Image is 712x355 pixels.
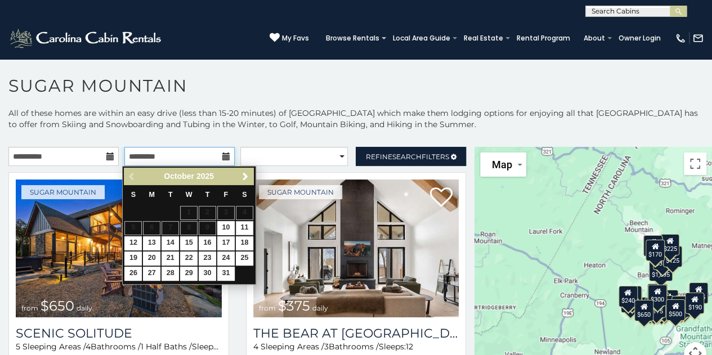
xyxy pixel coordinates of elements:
span: My Favs [282,33,309,43]
button: Toggle fullscreen view [684,152,706,175]
span: 1 Half Baths / [141,341,192,352]
a: 11 [236,221,253,235]
a: Local Area Guide [387,30,456,46]
a: 10 [217,221,235,235]
a: 29 [180,267,198,281]
img: White-1-2.png [8,27,164,50]
a: 16 [199,236,216,250]
a: Owner Login [613,30,666,46]
span: Tuesday [168,191,173,199]
a: Real Estate [458,30,509,46]
button: Change map style [480,152,526,177]
span: daily [312,304,328,312]
a: 30 [199,267,216,281]
a: 13 [143,236,160,250]
a: 14 [162,236,179,250]
a: Browse Rentals [320,30,385,46]
a: 12 [124,236,142,250]
a: About [578,30,611,46]
span: Sunday [131,191,136,199]
a: 31 [217,267,235,281]
a: 18 [236,236,253,250]
div: $225 [660,234,679,255]
span: from [21,304,38,312]
div: $155 [689,282,708,304]
span: 5 [16,341,20,352]
a: 15 [180,236,198,250]
div: $350 [652,298,671,319]
div: $350 [653,248,672,269]
a: Scenic Solitude [16,326,222,341]
a: 27 [143,267,160,281]
a: 21 [162,251,179,266]
span: Thursday [205,191,210,199]
span: $650 [41,298,74,314]
div: $240 [643,235,662,257]
div: $155 [644,297,664,318]
span: daily [77,304,92,312]
span: Saturday [242,191,247,199]
a: Rental Program [511,30,576,46]
img: Scenic Solitude [16,179,222,317]
a: 26 [124,267,142,281]
a: Scenic Solitude from $650 daily [16,179,222,317]
span: 12 [219,341,226,352]
div: $355 [621,291,641,312]
div: $125 [663,246,682,267]
span: October [164,172,194,181]
span: Map [491,159,512,170]
span: 4 [86,341,91,352]
span: 12 [406,341,413,352]
div: $170 [646,239,665,260]
span: 4 [253,341,258,352]
div: $195 [671,296,691,317]
div: $175 [647,296,666,318]
span: 2025 [196,172,214,181]
a: The Bear At [GEOGRAPHIC_DATA] [253,326,459,341]
a: RefineSearchFilters [356,147,466,166]
span: Next [241,172,250,181]
div: $190 [685,292,704,313]
span: $375 [278,298,310,314]
img: mail-regular-white.png [692,33,704,44]
a: 23 [199,251,216,266]
div: $1,095 [649,260,673,281]
img: The Bear At Sugar Mountain [253,179,459,317]
div: $300 [648,284,667,305]
div: $190 [647,284,666,305]
a: 22 [180,251,198,266]
div: $240 [619,285,638,307]
a: 17 [217,236,235,250]
span: Friday [224,191,229,199]
span: Refine Filters [366,152,449,161]
span: Wednesday [186,191,192,199]
img: phone-regular-white.png [675,33,686,44]
span: 3 [324,341,329,352]
h3: The Bear At Sugar Mountain [253,326,459,341]
a: My Favs [270,33,309,44]
div: $200 [659,290,678,311]
span: Search [392,152,422,161]
a: Sugar Mountain [21,185,105,199]
span: Monday [149,191,155,199]
a: Next [239,169,253,183]
a: 25 [236,251,253,266]
a: Add to favorites [429,186,452,210]
a: The Bear At Sugar Mountain from $375 daily [253,179,459,317]
a: 28 [162,267,179,281]
a: 19 [124,251,142,266]
a: 20 [143,251,160,266]
span: from [259,304,276,312]
a: Sugar Mountain [259,185,342,199]
div: $650 [634,299,653,321]
a: 24 [217,251,235,266]
div: $500 [666,299,685,321]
